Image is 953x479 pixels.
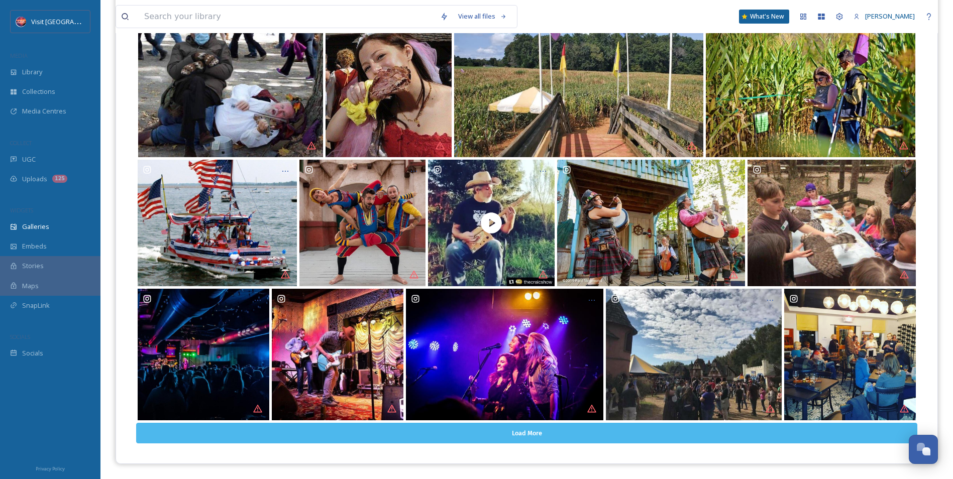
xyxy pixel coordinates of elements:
[16,17,26,27] img: Logo%20Image.png
[137,289,271,420] a: Opens media popup. Media description: Sharing the BoatYard Eats stage with Blue Monday was an AMA...
[10,52,28,59] span: MEDIA
[22,174,47,184] span: Uploads
[849,7,920,26] a: [PERSON_NAME]
[22,348,43,358] span: Socials
[10,206,33,214] span: WIDGETS
[909,435,938,464] button: Open Chat
[22,281,39,291] span: Maps
[22,301,50,310] span: SnapLink
[22,155,36,164] span: UGC
[22,67,42,77] span: Library
[298,160,427,286] a: Opens media popup. Media description: *~*~ Attention! *~*~ Medium from barelybalanced has a very ...
[52,175,67,183] div: 125
[325,17,453,157] a: Opens media popup. Media description: 🦃 🍗 Happy Turkey Leg Day!! 🦃 🍗.
[22,87,55,96] span: Collections
[271,289,405,420] a: Opens media popup. Media description: 💥EPIC NYE PARTY ALERT💥 Come celebrate the new year with fri...
[865,12,915,21] span: [PERSON_NAME]
[453,7,512,26] a: View all files
[36,465,65,472] span: Privacy Policy
[453,17,705,157] a: Opens media popup. Media description: Current view...you can see a few flags out there! We are op...
[739,10,789,24] a: What's New
[22,261,44,271] span: Stories
[139,6,435,28] input: Search your library
[137,17,325,157] a: Opens media popup. Media description: carrenfest_03242025_17893353097851127.jpg.
[10,333,30,340] span: SOCIALS
[405,289,605,420] a: Opens media popup. Media description: Thanks to everyone who made it out to our shows this weeken...
[22,222,49,231] span: Galleries
[705,17,917,157] a: Opens media popup. Media description: Don't forget to purchase your tickets to the Amazing Maize ...
[556,160,746,286] a: Opens media popup. Media description: In honor of a pandemic St. Paddy’s, The Reelin' Rogues ➡️ t...
[22,242,47,251] span: Embeds
[36,462,65,474] a: Privacy Policy
[22,106,66,116] span: Media Centres
[605,289,783,420] a: Opens media popup. Media description: What a beautiful day in Fairhaven Village 💕✨.
[746,160,917,286] a: Opens media popup. Media description: What does it take to be a Docent (a volunteer educator) at ...
[783,289,917,420] a: Opens media popup. Media description: Tonight we hosted the Davidson Housing Coalition for their ...
[136,423,917,443] button: Load More
[427,160,556,286] a: Opens media popup. Media description: #Repost thecraicshow 👇🏼👇🏼 ・・・ Daniel's cigarbox guitar numb...
[136,160,298,286] a: Opens media popup. Media description: We know it's only Monday...but who's ready for the upcoming...
[10,139,32,147] span: COLLECT
[31,17,159,26] span: Visit [GEOGRAPHIC_DATA][PERSON_NAME]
